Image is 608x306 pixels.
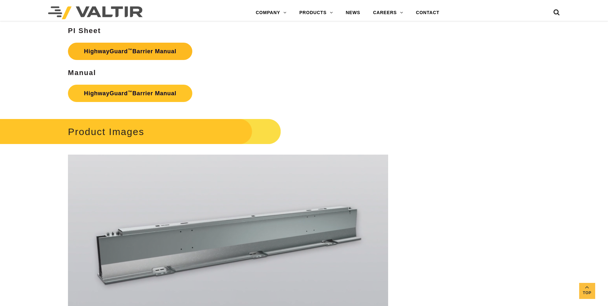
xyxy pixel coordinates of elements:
[367,6,410,19] a: CAREERS
[128,90,132,95] sup: ™
[68,69,96,77] strong: Manual
[249,6,293,19] a: COMPANY
[579,283,595,299] a: Top
[293,6,339,19] a: PRODUCTS
[68,27,101,35] strong: PI Sheet
[48,6,143,19] img: Valtir
[68,43,192,60] a: HighwayGuard™Barrier Manual
[339,6,367,19] a: NEWS
[68,85,192,102] a: HighwayGuard™Barrier Manual
[410,6,446,19] a: CONTACT
[128,48,132,53] sup: ™
[579,289,595,297] span: Top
